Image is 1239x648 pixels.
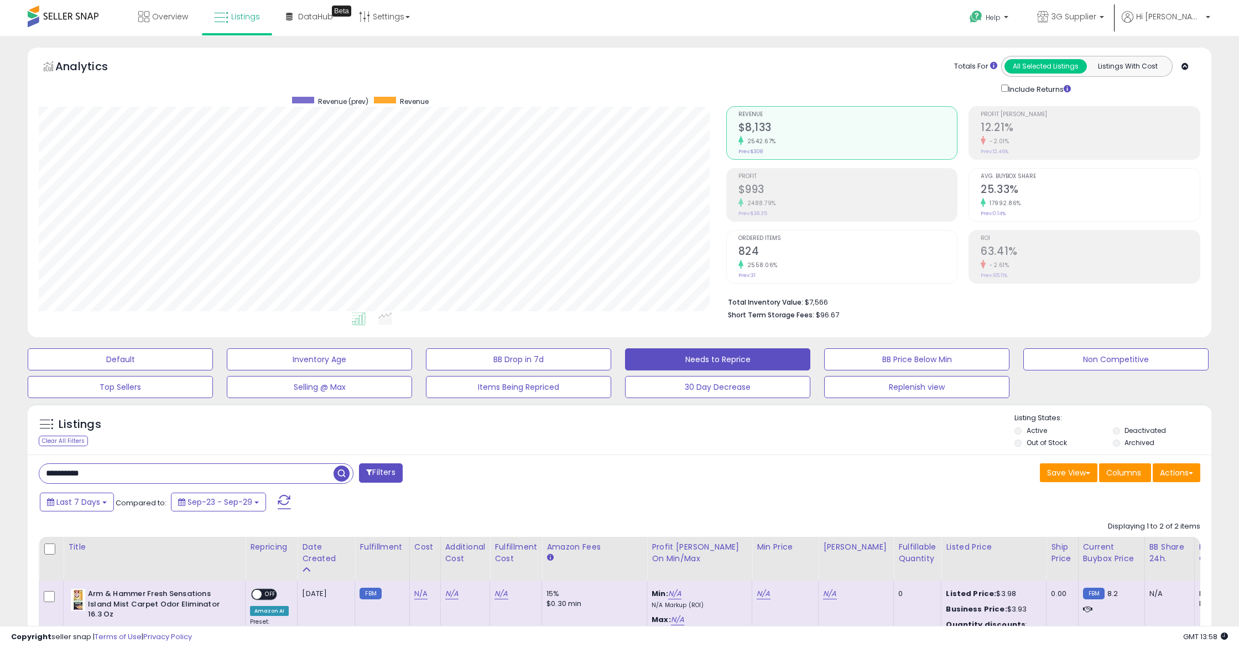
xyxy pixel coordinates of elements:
[946,589,1038,599] div: $3.98
[738,236,957,242] span: Ordered Items
[671,614,684,625] a: N/A
[250,541,293,553] div: Repricing
[11,631,51,642] strong: Copyright
[546,589,638,599] div: 15%
[445,588,459,599] a: N/A
[359,463,402,483] button: Filters
[961,2,1019,36] a: Help
[743,199,776,207] small: 2488.79%
[171,493,266,511] button: Sep-23 - Sep-29
[981,121,1200,136] h2: 12.21%
[332,6,351,17] div: Tooltip anchor
[1125,426,1166,435] label: Deactivated
[981,236,1200,242] span: ROI
[898,589,933,599] div: 0
[1040,463,1097,482] button: Save View
[445,541,486,565] div: Additional Cost
[993,82,1084,95] div: Include Returns
[824,376,1009,398] button: Replenish view
[969,10,983,24] i: Get Help
[1027,426,1047,435] label: Active
[738,148,763,155] small: Prev: $308
[816,310,839,320] span: $96.67
[738,210,767,217] small: Prev: $38.35
[946,620,1038,630] div: :
[71,589,85,611] img: 41hM-h2vAvL._SL40_.jpg
[743,137,776,145] small: 2542.67%
[1014,413,1211,424] p: Listing States:
[738,183,957,198] h2: $993
[652,602,743,609] p: N/A Markup (ROI)
[743,261,778,269] small: 2558.06%
[986,261,1009,269] small: -2.61%
[946,588,996,599] b: Listed Price:
[1023,348,1209,370] button: Non Competitive
[1051,541,1073,565] div: Ship Price
[302,541,350,565] div: Date Created
[28,348,213,370] button: Default
[262,590,279,599] span: OFF
[728,310,814,320] b: Short Term Storage Fees:
[56,497,100,508] span: Last 7 Days
[494,588,508,599] a: N/A
[1086,59,1169,74] button: Listings With Cost
[946,619,1025,630] b: Quantity discounts
[1051,11,1096,22] span: 3G Supplier
[946,604,1007,614] b: Business Price:
[40,493,114,511] button: Last 7 Days
[250,606,289,616] div: Amazon AI
[414,588,428,599] a: N/A
[68,541,241,553] div: Title
[360,541,404,553] div: Fulfillment
[981,210,1006,217] small: Prev: 0.14%
[1108,521,1200,532] div: Displaying 1 to 2 of 2 items
[360,588,381,599] small: FBM
[668,588,681,599] a: N/A
[1004,59,1087,74] button: All Selected Listings
[981,183,1200,198] h2: 25.33%
[823,588,836,599] a: N/A
[981,174,1200,180] span: Avg. Buybox Share
[898,541,936,565] div: Fulfillable Quantity
[426,376,611,398] button: Items Being Repriced
[231,11,260,22] span: Listings
[414,541,436,553] div: Cost
[59,417,101,432] h5: Listings
[824,348,1009,370] button: BB Price Below Min
[494,541,537,565] div: Fulfillment Cost
[400,97,429,106] span: Revenue
[1199,599,1236,609] div: FBM: 4
[152,11,188,22] span: Overview
[55,59,129,77] h5: Analytics
[1153,463,1200,482] button: Actions
[546,541,642,553] div: Amazon Fees
[188,497,252,508] span: Sep-23 - Sep-29
[946,541,1042,553] div: Listed Price
[625,348,810,370] button: Needs to Reprice
[39,436,88,446] div: Clear All Filters
[1099,463,1151,482] button: Columns
[1027,438,1067,447] label: Out of Stock
[728,297,803,307] b: Total Inventory Value:
[981,272,1007,279] small: Prev: 65.11%
[143,631,192,642] a: Privacy Policy
[738,112,957,118] span: Revenue
[738,121,957,136] h2: $8,133
[625,376,810,398] button: 30 Day Decrease
[1083,541,1140,565] div: Current Buybox Price
[1199,589,1236,599] div: FBA: 1
[757,541,814,553] div: Min Price
[823,541,889,553] div: [PERSON_NAME]
[738,245,957,260] h2: 824
[116,498,166,508] span: Compared to:
[546,553,553,563] small: Amazon Fees.
[298,11,333,22] span: DataHub
[227,376,412,398] button: Selling @ Max
[986,199,1021,207] small: 17992.86%
[647,537,752,581] th: The percentage added to the cost of goods (COGS) that forms the calculator for Min & Max prices.
[738,174,957,180] span: Profit
[250,618,289,643] div: Preset:
[28,376,213,398] button: Top Sellers
[652,588,668,599] b: Min:
[981,148,1008,155] small: Prev: 12.46%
